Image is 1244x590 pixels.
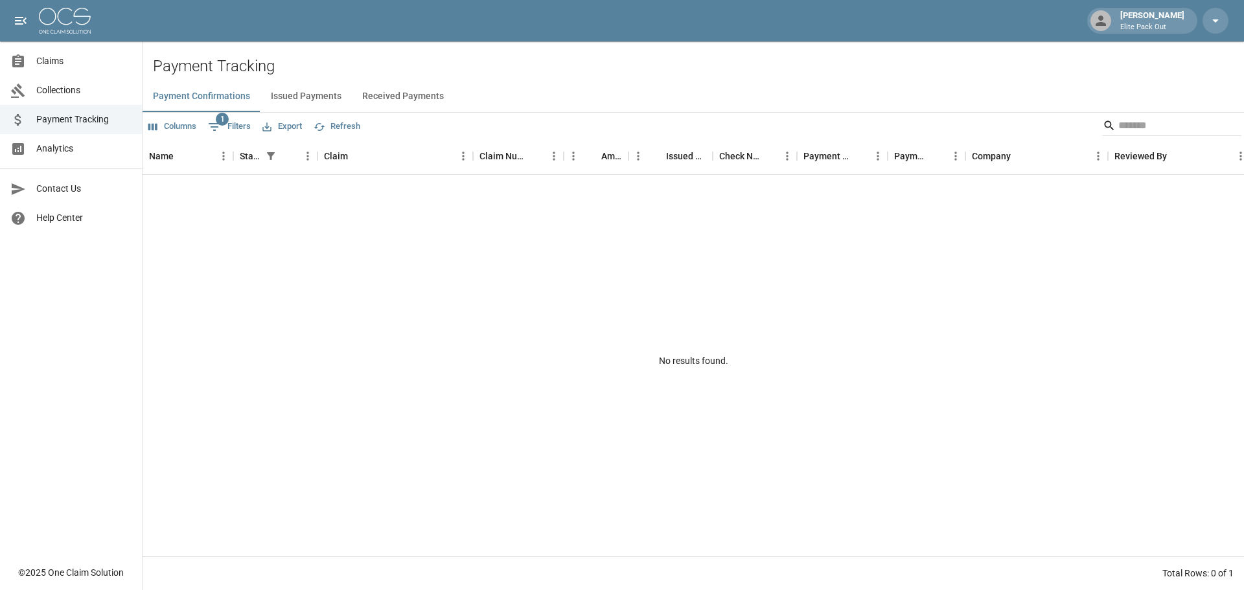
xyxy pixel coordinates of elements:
[479,138,526,174] div: Claim Number
[1162,567,1234,580] div: Total Rows: 0 of 1
[36,54,132,68] span: Claims
[868,146,888,166] button: Menu
[648,147,666,165] button: Sort
[240,138,262,174] div: Status
[153,57,1244,76] h2: Payment Tracking
[324,138,348,174] div: Claim
[1011,147,1029,165] button: Sort
[797,138,888,174] div: Payment Method
[143,81,260,112] button: Payment Confirmations
[233,138,317,174] div: Status
[803,138,850,174] div: Payment Method
[8,8,34,34] button: open drawer
[260,81,352,112] button: Issued Payments
[564,146,583,166] button: Menu
[1115,9,1190,32] div: [PERSON_NAME]
[1167,147,1185,165] button: Sort
[317,138,473,174] div: Claim
[759,147,777,165] button: Sort
[965,138,1108,174] div: Company
[280,147,298,165] button: Sort
[143,138,233,174] div: Name
[1103,115,1241,139] div: Search
[205,117,254,137] button: Show filters
[564,138,628,174] div: Amount
[628,146,648,166] button: Menu
[526,147,544,165] button: Sort
[777,146,797,166] button: Menu
[18,566,124,579] div: © 2025 One Claim Solution
[713,138,797,174] div: Check Number
[36,84,132,97] span: Collections
[36,142,132,155] span: Analytics
[894,138,928,174] div: Payment Type
[39,8,91,34] img: ocs-logo-white-transparent.png
[174,147,192,165] button: Sort
[850,147,868,165] button: Sort
[216,113,229,126] span: 1
[259,117,305,137] button: Export
[719,138,759,174] div: Check Number
[972,138,1011,174] div: Company
[1114,138,1167,174] div: Reviewed By
[348,147,366,165] button: Sort
[1088,146,1108,166] button: Menu
[143,81,1244,112] div: dynamic tabs
[601,138,622,174] div: Amount
[143,175,1244,547] div: No results found.
[583,147,601,165] button: Sort
[628,138,713,174] div: Issued Date
[454,146,473,166] button: Menu
[262,147,280,165] div: 1 active filter
[946,146,965,166] button: Menu
[888,138,965,174] div: Payment Type
[214,146,233,166] button: Menu
[544,146,564,166] button: Menu
[149,138,174,174] div: Name
[36,113,132,126] span: Payment Tracking
[352,81,454,112] button: Received Payments
[473,138,564,174] div: Claim Number
[36,182,132,196] span: Contact Us
[36,211,132,225] span: Help Center
[298,146,317,166] button: Menu
[262,147,280,165] button: Show filters
[145,117,200,137] button: Select columns
[1120,22,1184,33] p: Elite Pack Out
[310,117,363,137] button: Refresh
[928,147,946,165] button: Sort
[666,138,706,174] div: Issued Date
